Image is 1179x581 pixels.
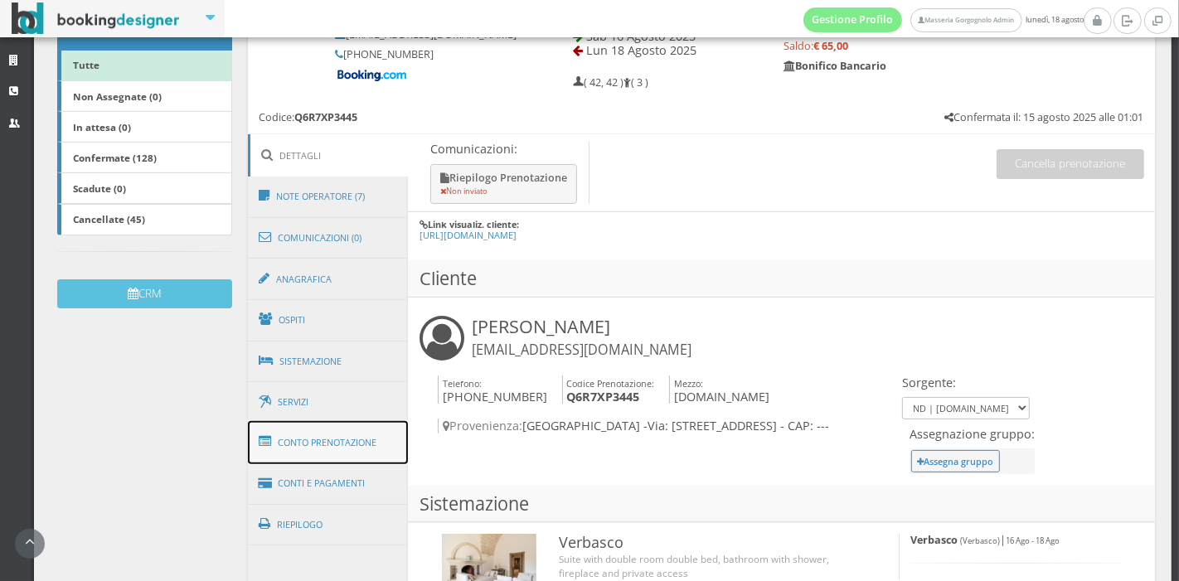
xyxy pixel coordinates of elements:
[248,381,409,424] a: Servizi
[440,186,488,196] small: Non inviato
[248,258,409,301] a: Anagrafica
[438,419,898,433] h4: [GEOGRAPHIC_DATA] -
[910,8,1021,32] a: Masseria Gorgognolo Admin
[335,68,410,83] img: Booking-com-logo.png
[472,341,691,359] small: [EMAIL_ADDRESS][DOMAIN_NAME]
[335,28,517,41] h5: [EMAIL_ADDRESS][DOMAIN_NAME]
[784,40,1057,52] h5: Saldo:
[294,110,357,124] b: Q6R7XP3445
[960,535,1000,546] small: (Verbasco)
[84,19,173,38] b: Prenotazioni
[438,375,547,404] h4: [PHONE_NUMBER]
[408,486,1155,523] h3: Sistemazione
[248,216,409,259] a: Comunicazioni (0)
[57,142,232,173] a: Confermate (128)
[780,418,829,433] span: - CAP: ---
[248,298,409,341] a: Ospiti
[428,218,519,230] b: Link visualiz. cliente:
[73,212,145,225] b: Cancellate (45)
[57,172,232,204] a: Scadute (0)
[259,111,357,123] h5: Codice:
[248,134,409,177] a: Dettagli
[57,111,232,143] a: In attesa (0)
[73,58,99,71] b: Tutte
[944,111,1144,123] h5: Confermata il: 15 agosto 2025 alle 01:01
[586,42,696,58] span: Lun 18 Agosto 2025
[910,427,1035,441] h4: Assegnazione gruppo:
[420,229,517,241] a: [URL][DOMAIN_NAME]
[902,375,1030,390] h4: Sorgente:
[73,90,162,103] b: Non Assegnate (0)
[57,80,232,112] a: Non Assegnate (0)
[430,164,577,205] button: Riepilogo Prenotazione Non inviato
[408,260,1155,298] h3: Cliente
[248,503,409,546] a: Riepilogo
[73,120,131,133] b: In attesa (0)
[248,462,409,505] a: Conti e Pagamenti
[559,534,865,552] h3: Verbasco
[430,142,580,156] p: Comunicazioni:
[813,39,848,53] strong: € 65,00
[997,149,1144,178] button: Cancella prenotazione
[73,182,126,195] b: Scadute (0)
[803,7,903,32] a: Gestione Profilo
[57,279,232,308] button: CRM
[566,389,639,404] b: Q6R7XP3445
[784,59,886,73] b: Bonifico Bancario
[57,50,232,81] a: Tutte
[443,418,522,433] span: Provenienza:
[248,175,409,218] a: Note Operatore (7)
[559,552,865,579] div: Suite with double room double bed, bathroom with shower, fireplace and private access
[73,151,157,164] b: Confermate (128)
[335,48,517,61] h5: [PHONE_NUMBER]
[57,204,232,235] a: Cancellate (45)
[566,377,654,390] small: Codice Prenotazione:
[443,377,482,390] small: Telefono:
[248,340,409,383] a: Sistemazione
[674,377,703,390] small: Mezzo:
[911,450,1000,472] button: Assegna gruppo
[648,418,777,433] span: Via: [STREET_ADDRESS]
[1006,535,1060,546] small: 16 Ago - 18 Ago
[803,7,1084,32] span: lunedì, 18 agosto
[910,533,958,547] b: Verbasco
[472,316,691,359] h3: [PERSON_NAME]
[248,421,409,464] a: Conto Prenotazione
[12,2,180,35] img: BookingDesigner.com
[669,375,769,404] h4: [DOMAIN_NAME]
[910,534,1121,546] h5: |
[573,76,648,89] h5: ( 42, 42 ) ( 3 )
